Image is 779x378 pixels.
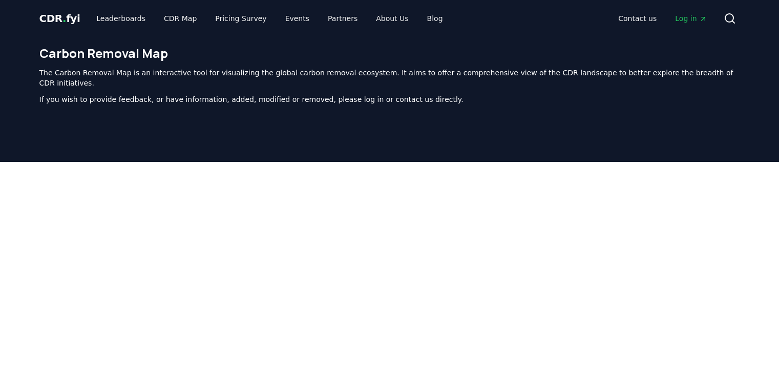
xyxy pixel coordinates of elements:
a: Events [277,9,318,28]
a: Pricing Survey [207,9,275,28]
span: CDR fyi [39,12,80,25]
a: CDR.fyi [39,11,80,26]
a: Partners [320,9,366,28]
a: About Us [368,9,416,28]
a: Log in [667,9,715,28]
a: Leaderboards [88,9,154,28]
p: The Carbon Removal Map is an interactive tool for visualizing the global carbon removal ecosystem... [39,68,740,88]
span: Log in [675,13,707,24]
span: . [62,12,66,25]
h1: Carbon Removal Map [39,45,740,61]
nav: Main [88,9,451,28]
p: If you wish to provide feedback, or have information, added, modified or removed, please log in o... [39,94,740,104]
nav: Main [610,9,715,28]
a: CDR Map [156,9,205,28]
a: Blog [419,9,451,28]
a: Contact us [610,9,665,28]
